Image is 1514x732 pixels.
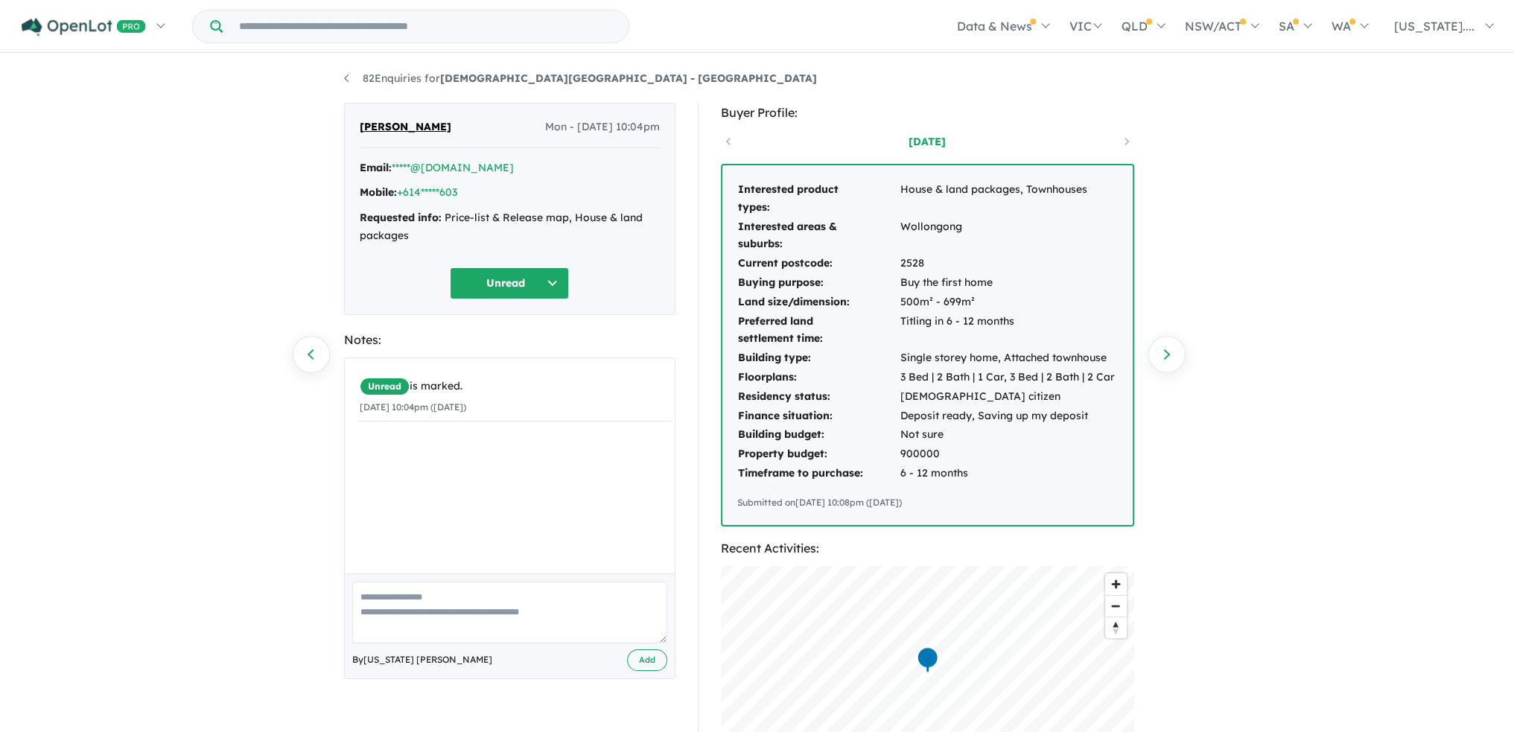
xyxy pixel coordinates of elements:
td: Floorplans: [737,368,900,387]
div: Notes: [344,330,675,350]
nav: breadcrumb [344,70,1171,88]
a: 82Enquiries for[DEMOGRAPHIC_DATA][GEOGRAPHIC_DATA] - [GEOGRAPHIC_DATA] [344,71,817,85]
button: Zoom out [1105,595,1127,617]
button: Reset bearing to north [1105,617,1127,638]
button: Unread [450,267,569,299]
div: Price-list & Release map, House & land packages [360,209,660,245]
span: Zoom out [1105,596,1127,617]
strong: Email: [360,161,392,174]
td: Building type: [737,349,900,368]
span: [PERSON_NAME] [360,118,451,136]
td: 900000 [900,445,1116,464]
span: Unread [360,378,410,395]
td: Property budget: [737,445,900,464]
td: Buy the first home [900,273,1116,293]
td: Current postcode: [737,254,900,273]
span: By [US_STATE] [PERSON_NAME] [352,652,492,667]
img: Openlot PRO Logo White [22,18,146,36]
strong: Requested info: [360,211,442,224]
button: Zoom in [1105,573,1127,595]
td: Residency status: [737,387,900,407]
td: 3 Bed | 2 Bath | 1 Car, 3 Bed | 2 Bath | 2 Car [900,368,1116,387]
td: Titling in 6 - 12 months [900,312,1116,349]
td: House & land packages, Townhouses [900,180,1116,217]
td: 6 - 12 months [900,464,1116,483]
div: Submitted on [DATE] 10:08pm ([DATE]) [737,495,1118,510]
input: Try estate name, suburb, builder or developer [226,10,626,42]
div: is marked. [360,378,671,395]
td: Building budget: [737,425,900,445]
td: 500m² - 699m² [900,293,1116,312]
td: Preferred land settlement time: [737,312,900,349]
td: 2528 [900,254,1116,273]
span: [US_STATE].... [1394,19,1475,34]
td: Land size/dimension: [737,293,900,312]
small: [DATE] 10:04pm ([DATE]) [360,401,466,413]
td: Timeframe to purchase: [737,464,900,483]
button: Add [627,649,667,671]
td: Not sure [900,425,1116,445]
div: Map marker [916,646,938,673]
td: Buying purpose: [737,273,900,293]
strong: Mobile: [360,185,397,199]
td: Single storey home, Attached townhouse [900,349,1116,368]
td: [DEMOGRAPHIC_DATA] citizen [900,387,1116,407]
strong: [DEMOGRAPHIC_DATA][GEOGRAPHIC_DATA] - [GEOGRAPHIC_DATA] [440,71,817,85]
td: Wollongong [900,217,1116,255]
td: Finance situation: [737,407,900,426]
div: Recent Activities: [721,538,1134,558]
a: [DATE] [864,134,990,149]
td: Interested areas & suburbs: [737,217,900,255]
td: Interested product types: [737,180,900,217]
span: Mon - [DATE] 10:04pm [545,118,660,136]
div: Buyer Profile: [721,103,1134,123]
td: Deposit ready, Saving up my deposit [900,407,1116,426]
